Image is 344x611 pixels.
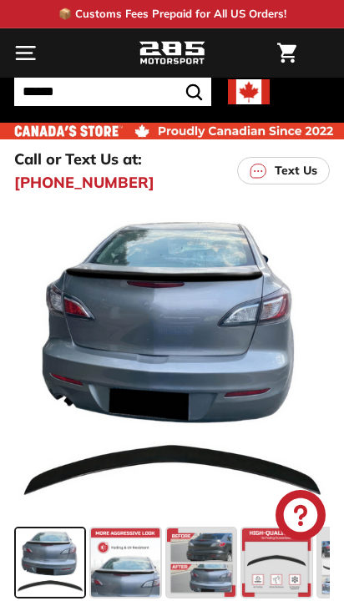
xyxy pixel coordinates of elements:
input: Search [14,78,211,106]
inbox-online-store-chat: Shopify online store chat [271,490,331,544]
p: Text Us [275,162,317,179]
p: Call or Text Us at: [14,148,142,170]
a: Cart [269,29,305,77]
a: [PHONE_NUMBER] [14,171,154,194]
img: Logo_285_Motorsport_areodynamics_components [139,39,205,68]
a: Text Us [237,157,330,184]
p: 📦 Customs Fees Prepaid for All US Orders! [58,6,286,23]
